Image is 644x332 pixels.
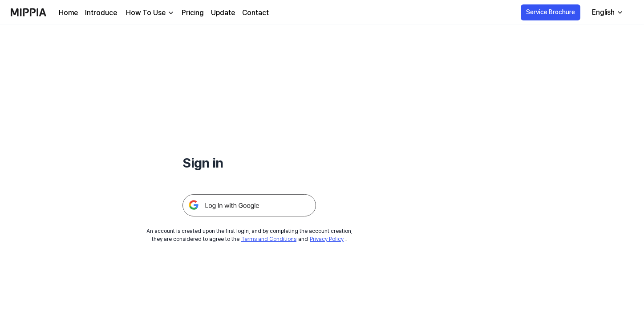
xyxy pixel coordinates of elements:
[590,7,616,18] div: English
[585,4,629,21] button: English
[124,8,174,18] button: How To Use
[242,8,269,18] a: Contact
[310,236,344,242] a: Privacy Policy
[85,8,117,18] a: Introduce
[167,9,174,16] img: down
[182,194,316,216] img: 구글 로그인 버튼
[211,8,235,18] a: Update
[521,4,580,20] button: Service Brochure
[124,8,167,18] div: How To Use
[146,227,352,243] div: An account is created upon the first login, and by completing the account creation, they are cons...
[59,8,78,18] a: Home
[182,8,204,18] a: Pricing
[241,236,296,242] a: Terms and Conditions
[182,153,316,173] h1: Sign in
